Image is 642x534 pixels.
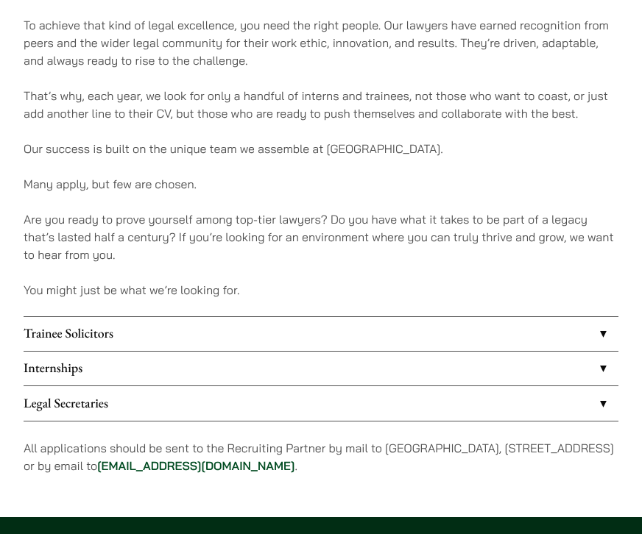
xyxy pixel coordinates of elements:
[24,439,618,474] p: All applications should be sent to the Recruiting Partner by mail to [GEOGRAPHIC_DATA], [STREET_A...
[24,175,618,193] p: Many apply, but few are chosen.
[24,140,618,157] p: Our success is built on the unique team we assemble at [GEOGRAPHIC_DATA].
[24,352,618,385] a: Internships
[24,16,618,69] p: To achieve that kind of legal excellence, you need the right people. Our lawyers have earned reco...
[24,210,618,263] p: Are you ready to prove yourself among top-tier lawyers? Do you have what it takes to be part of a...
[24,317,618,351] a: Trainee Solicitors
[24,281,618,299] p: You might just be what we’re looking for.
[24,87,618,122] p: That’s why, each year, we look for only a handful of interns and trainees, not those who want to ...
[24,386,618,420] a: Legal Secretaries
[97,458,294,473] a: [EMAIL_ADDRESS][DOMAIN_NAME]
